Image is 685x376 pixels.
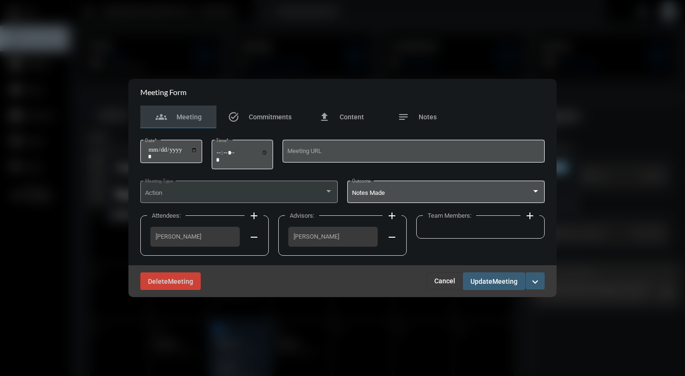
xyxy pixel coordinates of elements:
label: Team Members: [423,212,476,219]
span: Content [340,113,364,121]
label: Attendees: [147,212,186,219]
span: Notes Made [352,189,385,196]
mat-icon: task_alt [228,111,239,123]
mat-icon: file_upload [319,111,330,123]
mat-icon: add [248,210,260,222]
span: Commitments [249,113,292,121]
span: [PERSON_NAME] [294,233,372,240]
mat-icon: add [524,210,536,222]
button: UpdateMeeting [463,272,525,290]
span: Meeting [176,113,202,121]
span: Notes [419,113,437,121]
mat-icon: groups [156,111,167,123]
span: Cancel [434,277,455,285]
button: DeleteMeeting [140,272,201,290]
mat-icon: notes [398,111,409,123]
span: Delete [148,278,168,285]
label: Advisors: [285,212,319,219]
mat-icon: add [386,210,398,222]
span: Meeting [168,278,193,285]
button: Cancel [427,272,463,289]
span: Update [470,278,492,285]
mat-icon: expand_more [529,276,541,288]
mat-icon: remove [248,231,260,243]
span: [PERSON_NAME] [156,233,235,240]
span: Meeting [492,278,518,285]
mat-icon: remove [386,231,398,243]
h2: Meeting Form [140,87,186,96]
span: Action [145,189,162,196]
